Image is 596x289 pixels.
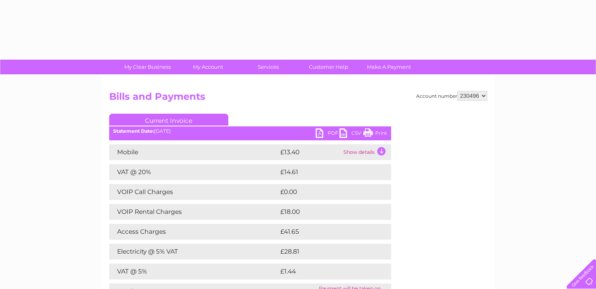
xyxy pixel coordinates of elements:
[278,164,374,180] td: £14.61
[235,60,301,74] a: Services
[356,60,422,74] a: Make A Payment
[109,204,278,220] td: VOIP Rental Charges
[339,128,363,140] a: CSV
[363,128,387,140] a: Print
[109,144,278,160] td: Mobile
[278,244,374,260] td: £28.81
[109,91,487,106] h2: Bills and Payments
[109,114,228,126] a: Current Invoice
[109,224,278,240] td: Access Charges
[109,244,278,260] td: Electricity @ 5% VAT
[278,204,375,220] td: £18.00
[278,224,374,240] td: £41.65
[278,144,341,160] td: £13.40
[175,60,241,74] a: My Account
[109,264,278,279] td: VAT @ 5%
[115,60,180,74] a: My Clear Business
[316,128,339,140] a: PDF
[296,60,361,74] a: Customer Help
[341,144,391,160] td: Show details
[109,128,391,134] div: [DATE]
[113,128,154,134] b: Statement Date:
[416,91,487,101] div: Account number
[109,184,278,200] td: VOIP Call Charges
[278,184,373,200] td: £0.00
[109,164,278,180] td: VAT @ 20%
[278,264,372,279] td: £1.44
